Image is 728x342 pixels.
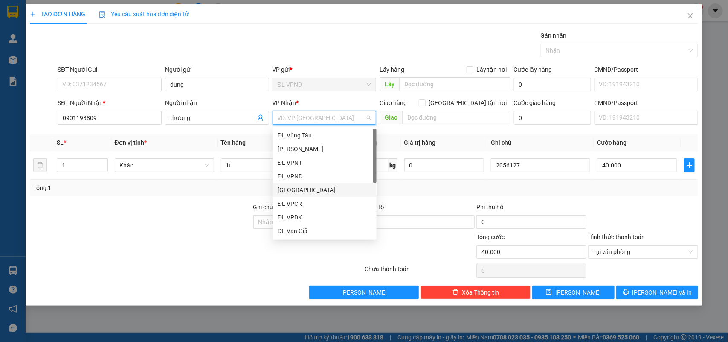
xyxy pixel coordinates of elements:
input: Cước giao hàng [514,111,591,125]
span: [GEOGRAPHIC_DATA] tận nơi [426,98,510,108]
span: Cước hàng [597,139,626,146]
th: Ghi chú [487,134,594,151]
span: VP Nhận [273,99,296,106]
span: Giao hàng [380,99,407,106]
div: SĐT Người Gửi [58,65,162,74]
input: Dọc đường [402,111,510,124]
button: printer[PERSON_NAME] và In [616,286,698,299]
span: Lấy hàng [380,66,404,73]
span: close [687,12,694,19]
div: Người gửi [165,65,269,74]
span: SL [57,139,64,146]
span: save [546,289,552,296]
div: ĐL DUY [273,142,377,156]
div: ĐL Vũng Tàu [278,131,371,140]
span: Khác [120,159,209,172]
span: [PERSON_NAME] [555,288,601,297]
span: kg [389,158,397,172]
span: ĐL VPND [278,78,371,91]
div: ĐL VPCR [278,199,371,208]
div: Phí thu hộ [476,202,586,215]
span: Lấy tận nơi [473,65,510,74]
div: SĐT Người Nhận [58,98,162,108]
button: delete [33,158,47,172]
div: Chưa thanh toán [364,264,476,279]
span: Giá trị hàng [404,139,436,146]
div: ĐL VPND [278,172,371,181]
input: Cước lấy hàng [514,78,591,91]
span: [PERSON_NAME] [341,288,387,297]
div: Tổng: 1 [33,183,281,193]
button: [PERSON_NAME] [309,286,419,299]
span: printer [623,289,629,296]
label: Cước lấy hàng [514,66,552,73]
span: [PERSON_NAME] và In [632,288,692,297]
span: Tên hàng [221,139,246,146]
div: ĐL Quận 1 [273,183,377,197]
div: Người nhận [165,98,269,108]
button: save[PERSON_NAME] [532,286,614,299]
span: Tổng cước [476,234,505,240]
div: ĐL VPCR [273,197,377,210]
span: Lấy [380,77,399,91]
input: 0 [404,158,484,172]
div: CMND/Passport [595,98,699,108]
div: ĐL VPND [273,170,377,183]
span: Xóa Thông tin [462,288,499,297]
div: ĐL VPDK [278,213,371,222]
label: Hình thức thanh toán [588,234,645,240]
input: Dọc đường [399,77,510,91]
span: delete [452,289,458,296]
div: ĐL VPDK [273,210,377,224]
span: plus [684,162,694,169]
label: Gán nhãn [541,32,567,39]
div: ĐL Vũng Tàu [273,129,377,142]
span: Yêu cầu xuất hóa đơn điện tử [99,11,189,18]
input: VD: Bàn, Ghế [221,158,320,172]
img: icon [99,11,106,18]
div: ĐL VPNT [273,156,377,170]
span: Đơn vị tính [115,139,147,146]
span: Giao [380,111,402,124]
div: VP gửi [273,65,377,74]
div: [PERSON_NAME] [278,144,371,154]
label: Ghi chú đơn hàng [253,204,300,210]
label: Cước giao hàng [514,99,556,106]
input: Ghi Chú [491,158,590,172]
button: plus [684,158,695,172]
div: ĐL VPNT [278,158,371,167]
div: CMND/Passport [595,65,699,74]
input: Ghi chú đơn hàng [253,215,363,229]
span: TẠO ĐƠN HÀNG [30,11,85,18]
div: [GEOGRAPHIC_DATA] [278,185,371,195]
div: ĐL Vạn Giã [273,224,377,238]
div: ĐL Vạn Giã [278,226,371,236]
button: deleteXóa Thông tin [421,286,531,299]
span: plus [30,11,36,17]
span: Tại văn phòng [593,246,693,258]
span: user-add [257,114,264,121]
button: Close [679,4,702,28]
